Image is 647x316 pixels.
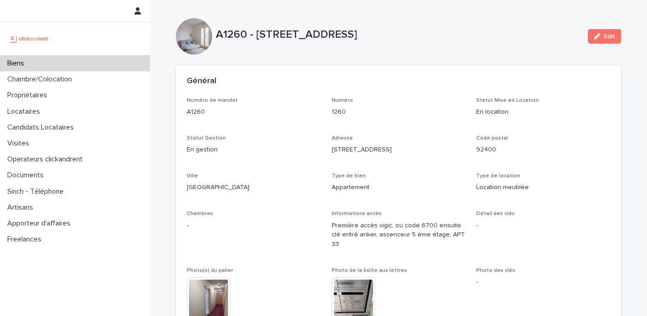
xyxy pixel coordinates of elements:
[4,91,55,100] p: Propriétaires
[187,211,213,216] span: Chambres
[4,155,90,164] p: Operateurs clickandrent
[476,277,610,287] p: -
[4,75,79,84] p: Chambre/Colocation
[476,221,610,231] p: -
[476,211,515,216] span: Détail des clés
[187,98,238,103] span: Numéro de mandat
[4,139,36,148] p: Visites
[4,187,71,196] p: Sinch - Téléphone
[476,135,508,141] span: Code postal
[187,107,321,117] p: A1260
[332,221,466,249] p: Première accès vigic, ou code 6700 ensuite clé entré anker, assenceur 5 ème étage, APT 33
[4,203,40,212] p: Artisans
[476,98,539,103] span: Statut Mise en Location
[4,171,51,180] p: Documents
[588,29,621,44] button: Edit
[332,211,382,216] span: Informations accès
[7,30,51,48] img: UCB0brd3T0yccxBKYDjQ
[187,268,233,273] span: Photo(s) du palier
[4,59,31,68] p: Biens
[476,145,610,155] p: 92400
[332,135,353,141] span: Adresse
[187,221,321,231] p: -
[332,98,353,103] span: Numéro
[332,173,366,179] span: Type de bien
[187,173,198,179] span: Ville
[476,173,520,179] span: Type de location
[187,135,226,141] span: Statut Gestion
[4,235,49,244] p: Freelances
[216,28,581,41] p: A1260 - [STREET_ADDRESS]
[4,107,47,116] p: Locataires
[332,145,466,155] p: [STREET_ADDRESS]
[187,183,321,192] p: [GEOGRAPHIC_DATA]
[332,268,407,273] span: Photo de la boîte aux lettres
[4,219,78,228] p: Apporteur d'affaires
[332,183,466,192] p: Appartement
[4,123,81,132] p: Candidats Locataires
[476,107,610,117] p: En location
[187,76,216,86] h2: Général
[187,145,321,155] p: En gestion
[476,268,515,273] span: Photo des clés
[604,33,615,40] span: Edit
[476,183,610,192] p: Location meublée
[332,107,466,117] p: 1260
